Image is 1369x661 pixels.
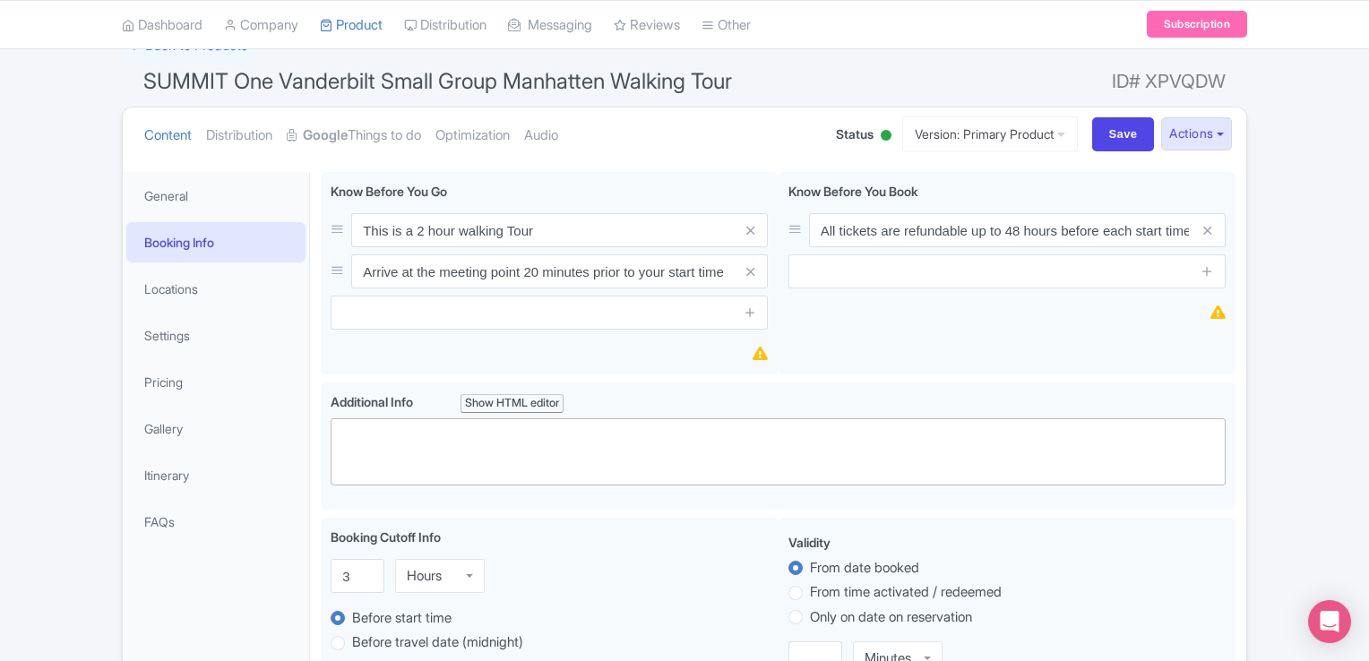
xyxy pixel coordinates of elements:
[126,455,306,495] a: Itinerary
[126,408,306,449] a: Gallery
[126,315,306,356] a: Settings
[126,362,306,402] a: Pricing
[126,222,306,262] a: Booking Info
[836,124,874,143] span: Status
[902,116,1078,151] a: Version: Primary Product
[1147,11,1247,38] a: Subscription
[810,607,972,628] label: Only on date on reservation
[303,125,348,146] strong: Google
[287,107,421,164] a: GoogleThings to do
[1161,117,1232,150] button: Actions
[352,608,452,629] label: Before start time
[788,184,918,199] span: Know Before You Book
[352,632,523,653] label: Before travel date (midnight)
[126,176,306,216] a: General
[206,107,272,164] a: Distribution
[877,123,895,150] div: Active
[461,394,564,413] div: Show HTML editor
[435,107,510,164] a: Optimization
[788,535,831,550] span: Validity
[524,107,558,164] a: Audio
[331,394,413,409] span: Additional Info
[1112,64,1226,99] span: ID# XPVQDW
[331,184,447,199] span: Know Before You Go
[331,528,441,546] label: Booking Cutoff Info
[126,269,306,309] a: Locations
[126,502,306,542] a: FAQs
[810,582,1002,603] label: From time activated / redeemed
[1092,117,1155,151] input: Save
[810,558,919,579] label: From date booked
[407,568,442,584] div: Hours
[1308,600,1351,643] div: Open Intercom Messenger
[144,107,192,164] a: Content
[143,68,732,94] span: SUMMIT One Vanderbilt Small Group Manhatten Walking Tour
